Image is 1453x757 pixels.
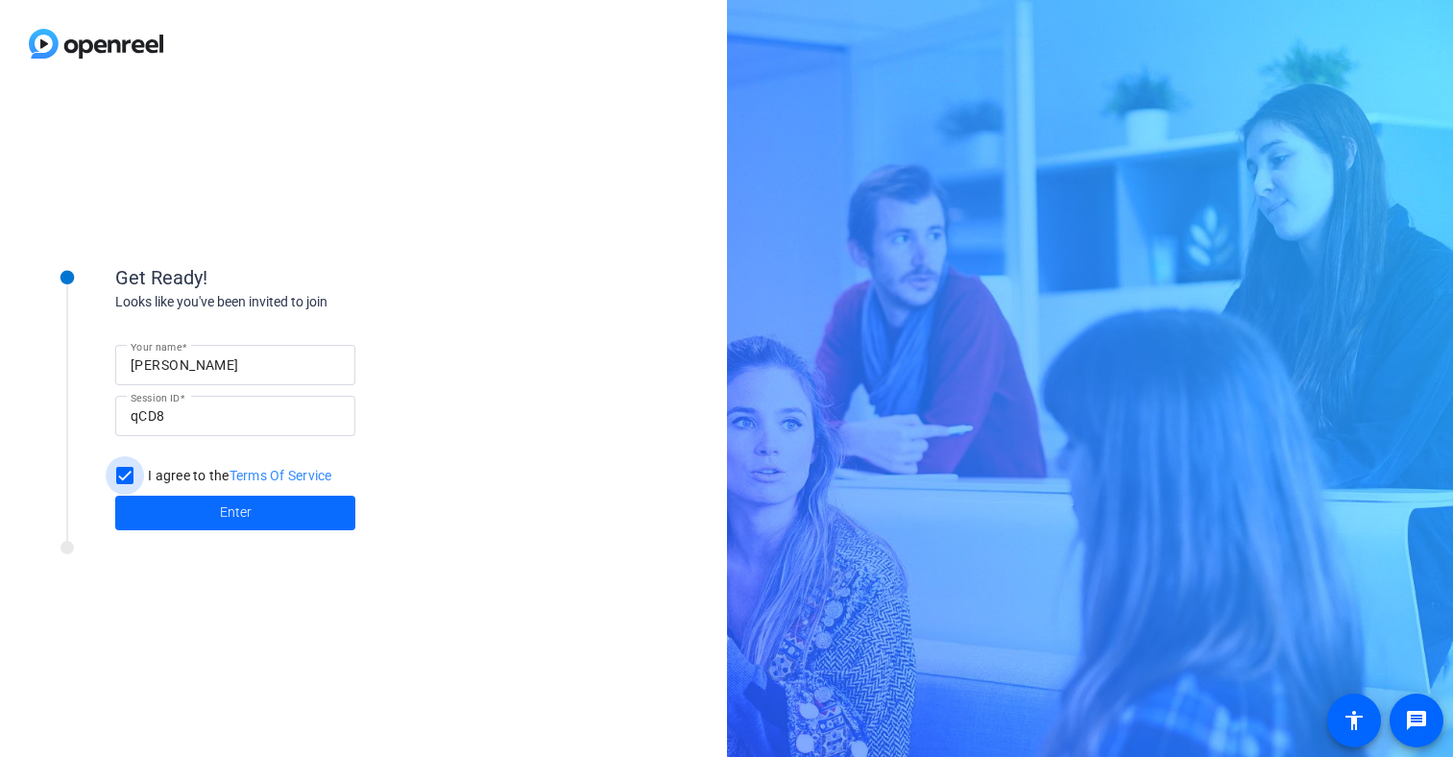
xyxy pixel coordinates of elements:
[1405,709,1428,732] mat-icon: message
[1343,709,1366,732] mat-icon: accessibility
[230,468,332,483] a: Terms Of Service
[131,392,180,403] mat-label: Session ID
[115,292,499,312] div: Looks like you've been invited to join
[115,263,499,292] div: Get Ready!
[131,341,182,353] mat-label: Your name
[220,502,252,523] span: Enter
[144,466,332,485] label: I agree to the
[115,496,355,530] button: Enter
